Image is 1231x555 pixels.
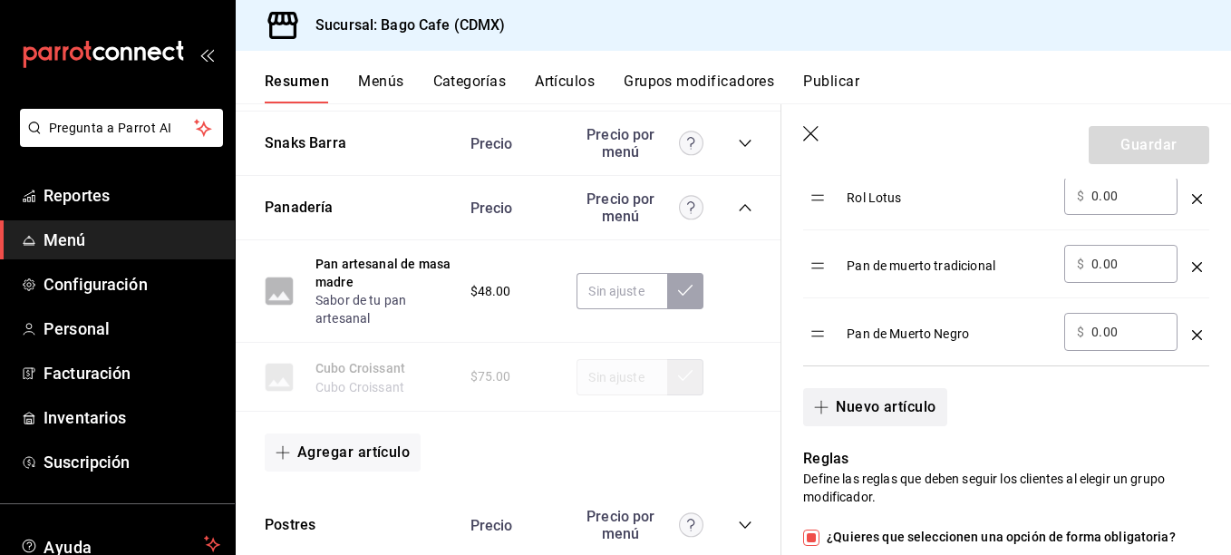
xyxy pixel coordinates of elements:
[315,255,452,291] button: Pan artesanal de masa madre
[847,245,1050,275] div: Pan de muerto tradicional
[358,73,403,103] button: Menús
[738,200,752,215] button: collapse-category-row
[44,183,220,208] span: Reportes
[577,273,667,309] input: Sin ajuste
[49,119,195,138] span: Pregunta a Parrot AI
[20,109,223,147] button: Pregunta a Parrot AI
[819,528,1176,547] span: ¿Quieres que seleccionen una opción de forma obligatoria?
[265,73,329,103] button: Resumen
[44,405,220,430] span: Inventarios
[1077,258,1084,270] span: $
[44,228,220,252] span: Menú
[803,388,946,426] button: Nuevo artículo
[44,272,220,297] span: Configuración
[452,135,568,152] div: Precio
[44,533,197,555] span: Ayuda
[265,198,334,219] button: Panadería
[452,200,568,217] div: Precio
[738,136,752,151] button: collapse-category-row
[433,73,507,103] button: Categorías
[199,47,214,62] button: open_drawer_menu
[44,450,220,474] span: Suscripción
[44,316,220,341] span: Personal
[265,433,421,472] button: Agregar artículo
[803,470,1209,506] p: Define las reglas que deben seguir los clientes al elegir un grupo modificador.
[577,190,703,225] div: Precio por menú
[1077,190,1084,202] span: $
[847,177,1050,207] div: Rol Lotus
[470,282,511,301] span: $48.00
[44,361,220,385] span: Facturación
[577,126,703,161] div: Precio por menú
[535,73,595,103] button: Artículos
[301,15,505,36] h3: Sucursal: Bago Cafe (CDMX)
[265,133,346,154] button: Snaks Barra
[265,515,315,536] button: Postres
[577,508,703,542] div: Precio por menú
[1077,326,1084,338] span: $
[847,313,1050,343] div: Pan de Muerto Negro
[13,131,223,151] a: Pregunta a Parrot AI
[452,517,568,534] div: Precio
[315,291,452,327] button: Sabor de tu pan artesanal
[803,73,859,103] button: Publicar
[265,73,1231,103] div: navigation tabs
[738,518,752,532] button: collapse-category-row
[624,73,774,103] button: Grupos modificadores
[803,448,1209,470] p: Reglas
